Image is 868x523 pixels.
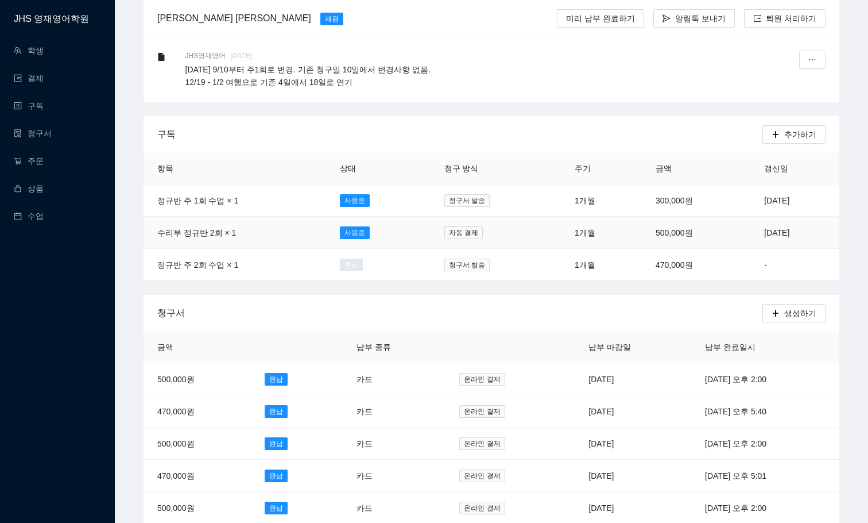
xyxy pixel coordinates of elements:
[675,12,726,25] span: 알림톡 보내기
[561,249,642,281] td: 1개월
[575,332,691,363] th: 납부 마감일
[230,52,252,60] span: [DATE]
[762,125,826,144] button: plus추가하기
[662,14,671,24] span: send
[459,373,505,386] span: 온라인 결제
[575,395,691,428] td: [DATE]
[265,502,288,514] span: 완납
[691,460,839,492] td: [DATE] 오후 5:01
[642,153,750,184] th: 금액
[750,249,839,281] td: -
[744,9,826,28] button: export퇴원 처리하기
[144,217,326,249] td: 수리부 정규반 2회 × 1
[691,395,839,428] td: [DATE] 오후 5:40
[750,153,839,184] th: 갱신일
[575,428,691,460] td: [DATE]
[185,51,231,61] span: JHS영재영어
[343,395,445,428] td: 카드
[642,249,750,281] td: 470,000원
[642,184,750,217] td: 300,000원
[784,128,816,141] span: 추가하기
[320,13,343,25] span: 재원
[575,460,691,492] td: [DATE]
[444,259,490,271] span: 청구서 발송
[561,153,642,184] th: 주기
[14,156,44,166] a: shopping-cart주문
[265,405,288,418] span: 완납
[459,405,505,418] span: 온라인 결제
[144,395,251,428] td: 470,000원
[157,53,165,61] span: file
[144,363,251,395] td: 500,000원
[340,259,363,271] span: 취소
[561,217,642,249] td: 1개월
[14,184,44,193] a: shopping상품
[691,332,839,363] th: 납부 완료일시
[753,14,761,24] span: export
[144,428,251,460] td: 500,000원
[431,153,561,184] th: 청구 방식
[14,129,52,138] a: file-done청구서
[808,56,816,65] span: ellipsis
[343,332,445,363] th: 납부 종류
[561,184,642,217] td: 1개월
[340,194,370,207] span: 사용중
[340,226,370,239] span: 사용중
[144,460,251,492] td: 470,000원
[185,63,770,89] p: [DATE] 9/10부터 주1회로 변경. 기존 청구일 10일에서 변경사항 없음. 12/19 - 1/2 여행으로 기존 4일에서 18일로 연기
[444,194,490,207] span: 청구서 발송
[784,307,816,320] span: 생성하기
[799,51,826,69] button: ellipsis
[750,217,839,249] td: [DATE]
[691,363,839,395] td: [DATE] 오후 2:00
[14,46,44,55] a: team학생
[144,249,326,281] td: 정규반 주 2회 수업 × 1
[642,217,750,249] td: 500,000원
[144,184,326,217] td: 정규반 주 1회 수업 × 1
[14,101,44,110] a: profile구독
[157,118,762,151] div: 구독
[343,363,445,395] td: 카드
[14,74,44,83] a: wallet결제
[265,373,288,386] span: 완납
[153,11,316,25] div: [PERSON_NAME] [PERSON_NAME]
[157,297,762,329] div: 청구서
[459,470,505,482] span: 온라인 결제
[772,130,780,140] span: plus
[459,502,505,514] span: 온라인 결제
[772,309,780,318] span: plus
[750,184,839,217] td: [DATE]
[444,226,483,239] span: 자동 결제
[265,470,288,482] span: 완납
[343,428,445,460] td: 카드
[265,437,288,450] span: 완납
[144,332,251,363] th: 금액
[762,304,826,322] button: plus생성하기
[459,437,505,450] span: 온라인 결제
[557,9,644,28] button: 미리 납부 완료하기
[575,363,691,395] td: [DATE]
[144,153,326,184] th: 항목
[14,211,44,221] a: calendar수업
[343,460,445,492] td: 카드
[566,12,635,25] span: 미리 납부 완료하기
[691,428,839,460] td: [DATE] 오후 2:00
[326,153,431,184] th: 상태
[766,12,816,25] span: 퇴원 처리하기
[653,9,735,28] button: send알림톡 보내기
